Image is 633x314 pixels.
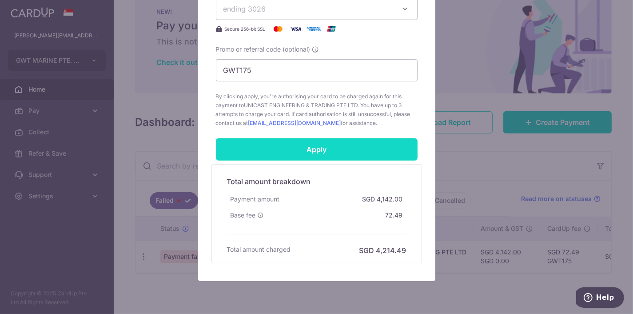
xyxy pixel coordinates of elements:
img: American Express [305,24,322,34]
img: UnionPay [322,24,340,34]
span: By clicking apply, you're authorising your card to be charged again for this payment to . You hav... [216,92,418,128]
iframe: Opens a widget where you can find more information [576,287,624,310]
img: Visa [287,24,305,34]
a: [EMAIL_ADDRESS][DOMAIN_NAME] [248,120,341,126]
img: Mastercard [269,24,287,34]
span: Base fee [231,211,256,220]
span: Promo or referral code (optional) [216,45,311,54]
div: 72.49 [382,207,406,223]
span: ending 3026 [223,4,266,13]
input: Apply [216,138,418,161]
span: UNICAST ENGINEERING & TRADING PTE LTD [244,102,358,109]
div: Payment amount [227,191,283,207]
span: Secure 256-bit SSL [225,25,266,32]
h5: Total amount breakdown [227,176,406,187]
div: SGD 4,142.00 [359,191,406,207]
h6: SGD 4,214.49 [359,245,406,256]
h6: Total amount charged [227,245,291,254]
